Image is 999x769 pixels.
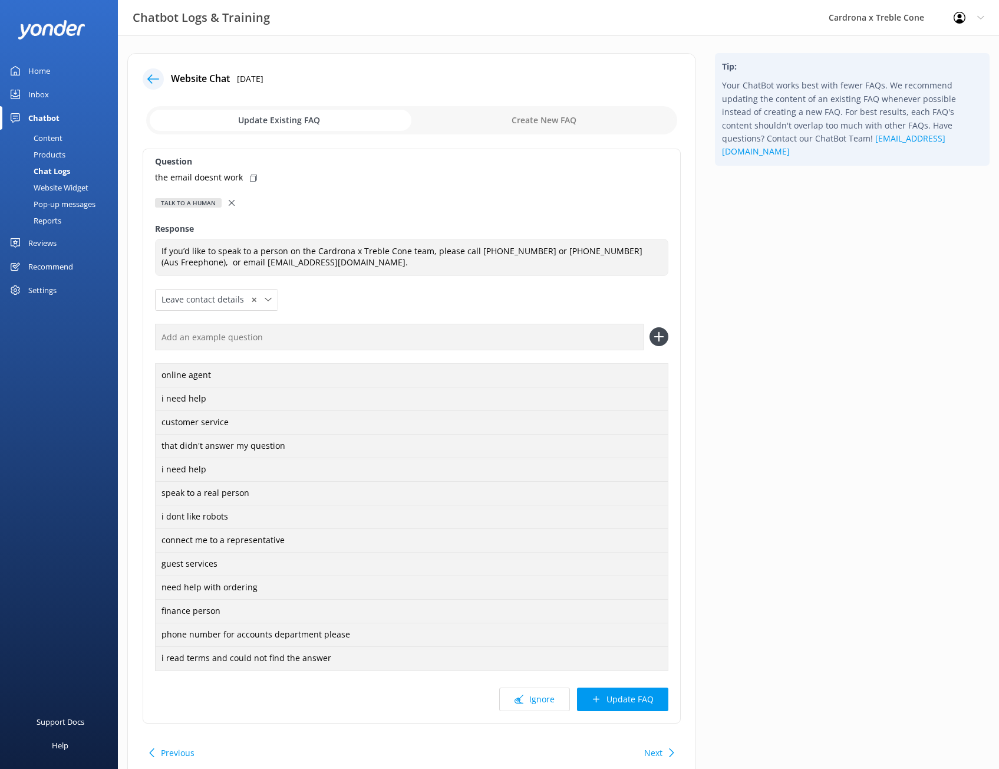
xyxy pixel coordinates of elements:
[28,106,60,130] div: Chatbot
[155,324,644,350] input: Add an example question
[155,552,668,577] div: guest services
[7,196,118,212] a: Pop-up messages
[52,734,68,757] div: Help
[155,646,668,671] div: i read terms and could not find the answer
[7,163,118,179] a: Chat Logs
[577,688,668,711] button: Update FAQ
[37,710,84,734] div: Support Docs
[155,623,668,648] div: phone number for accounts department please
[18,20,85,40] img: yonder-white-logo.png
[7,146,118,163] a: Products
[155,576,668,600] div: need help with ordering
[155,387,668,412] div: i need help
[161,293,251,306] span: Leave contact details
[155,505,668,530] div: i dont like robots
[7,130,62,146] div: Content
[155,198,222,208] div: Talk to a human
[161,741,194,765] button: Previous
[133,8,270,27] h3: Chatbot Logs & Training
[28,59,50,83] div: Home
[722,79,982,158] p: Your ChatBot works best with fewer FAQs. We recommend updating the content of an existing FAQ whe...
[7,163,70,179] div: Chat Logs
[155,155,668,168] label: Question
[155,222,668,235] label: Response
[7,212,118,229] a: Reports
[155,528,668,553] div: connect me to a representative
[251,294,257,305] span: ✕
[155,363,668,388] div: online agent
[28,231,57,255] div: Reviews
[7,179,88,196] div: Website Widget
[155,458,668,482] div: i need help
[155,171,243,184] p: the email doesnt work
[7,146,65,163] div: Products
[7,179,118,196] a: Website Widget
[155,481,668,506] div: speak to a real person
[28,83,49,106] div: Inbox
[7,196,95,212] div: Pop-up messages
[499,688,570,711] button: Ignore
[155,599,668,624] div: finance person
[644,741,662,765] button: Next
[7,130,118,146] a: Content
[722,60,982,73] h4: Tip:
[155,239,668,276] textarea: If you’d like to speak to a person on the Cardrona x Treble Cone team, please call [PHONE_NUMBER]...
[155,410,668,435] div: customer service
[28,278,57,302] div: Settings
[155,434,668,459] div: that didn't answer my question
[7,212,61,229] div: Reports
[171,71,230,87] h4: Website Chat
[28,255,73,278] div: Recommend
[237,73,263,86] p: [DATE]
